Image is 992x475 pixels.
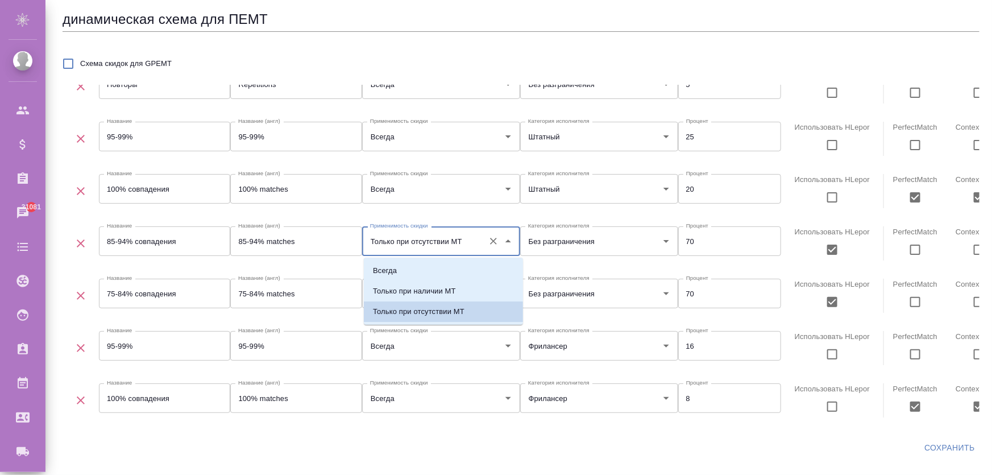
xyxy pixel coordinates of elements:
label: PerfectMatch [893,385,937,393]
button: Open [658,390,674,406]
label: PerfectMatch [893,175,937,184]
p: Только при отсутствии МТ [373,306,464,317]
label: Использовать HLepor [795,280,870,288]
button: Удалить [63,286,99,306]
button: Удалить [63,129,99,149]
button: Open [658,338,674,354]
button: Удалить [63,390,99,411]
button: Open [500,338,516,354]
span: 31081 [15,201,48,213]
button: Open [658,233,674,249]
label: PerfectMatch [893,228,937,236]
label: Использовать HLepor [795,123,870,131]
button: Сохранить [920,437,979,459]
button: Очистить [485,233,501,249]
button: Удалить [63,338,99,358]
button: Open [658,129,674,144]
button: Open [658,286,674,301]
p: Всегда [373,265,397,276]
button: Open [658,76,674,92]
label: PerfectMatch [893,123,937,131]
label: Использовать HLepor [795,385,870,393]
button: Удалить [63,181,99,201]
button: Close [500,233,516,249]
label: Использовать HLepor [795,332,870,341]
button: Open [500,181,516,197]
button: Open [658,181,674,197]
a: 31081 [3,199,43,227]
button: Удалить [63,76,99,97]
button: Удалить [63,233,99,254]
label: Использовать HLepor [795,228,870,236]
button: Open [500,76,516,92]
button: Open [500,129,516,144]
button: Open [500,390,516,406]
span: Схема скидок для GPEMT [80,58,172,69]
span: Сохранить [924,441,975,455]
label: PerfectMatch [893,332,937,341]
label: PerfectMatch [893,280,937,288]
label: Использовать HLepor [795,175,870,184]
p: Только при наличии МТ [373,286,456,297]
